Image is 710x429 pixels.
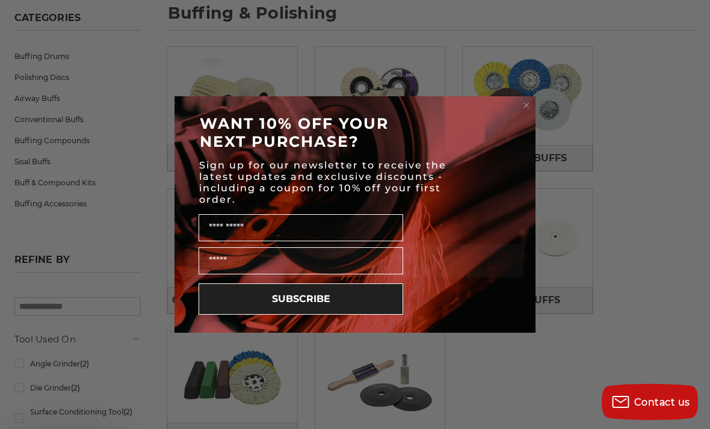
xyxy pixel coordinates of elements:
[199,159,446,205] span: Sign up for our newsletter to receive the latest updates and exclusive discounts - including a co...
[602,384,698,420] button: Contact us
[199,247,403,274] input: Email
[520,99,532,111] button: Close dialog
[634,397,690,408] span: Contact us
[200,114,389,150] span: WANT 10% OFF YOUR NEXT PURCHASE?
[199,283,403,315] button: SUBSCRIBE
